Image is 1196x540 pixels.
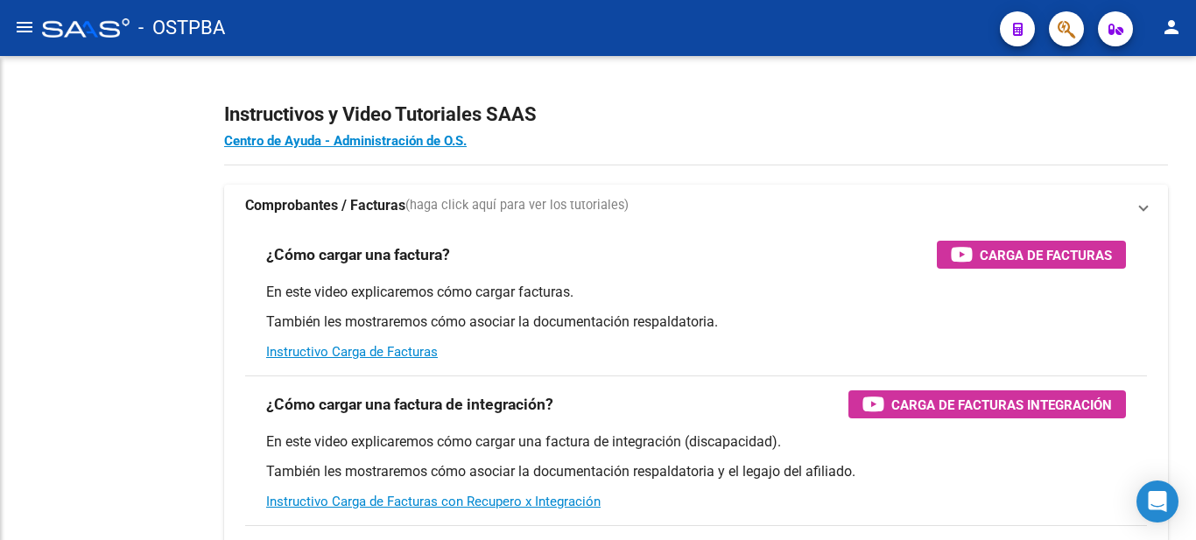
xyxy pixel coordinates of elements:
a: Instructivo Carga de Facturas con Recupero x Integración [266,494,601,509]
span: - OSTPBA [138,9,225,47]
h3: ¿Cómo cargar una factura de integración? [266,392,553,417]
button: Carga de Facturas [937,241,1126,269]
a: Centro de Ayuda - Administración de O.S. [224,133,467,149]
div: Open Intercom Messenger [1136,480,1178,522]
mat-icon: menu [14,17,35,38]
span: Carga de Facturas Integración [891,394,1112,416]
p: En este video explicaremos cómo cargar una factura de integración (discapacidad). [266,432,1126,452]
mat-icon: person [1161,17,1182,38]
p: En este video explicaremos cómo cargar facturas. [266,283,1126,302]
h2: Instructivos y Video Tutoriales SAAS [224,98,1168,131]
a: Instructivo Carga de Facturas [266,344,438,360]
mat-expansion-panel-header: Comprobantes / Facturas(haga click aquí para ver los tutoriales) [224,185,1168,227]
p: También les mostraremos cómo asociar la documentación respaldatoria. [266,312,1126,332]
h3: ¿Cómo cargar una factura? [266,242,450,267]
span: (haga click aquí para ver los tutoriales) [405,196,629,215]
button: Carga de Facturas Integración [848,390,1126,418]
span: Carga de Facturas [980,244,1112,266]
strong: Comprobantes / Facturas [245,196,405,215]
p: También les mostraremos cómo asociar la documentación respaldatoria y el legajo del afiliado. [266,462,1126,481]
